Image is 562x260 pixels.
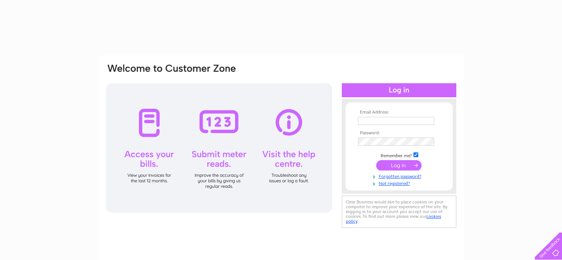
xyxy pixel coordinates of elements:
input: Submit [376,160,422,170]
th: Password: [356,131,442,136]
div: Clear Business would like to place cookies on your computer to improve your experience of the sit... [342,196,456,228]
a: cookies policy [346,214,441,224]
a: Not registered? [358,179,442,186]
td: Remember me? [356,151,442,159]
th: Email Address: [356,110,442,115]
a: Forgotten password? [358,172,442,179]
